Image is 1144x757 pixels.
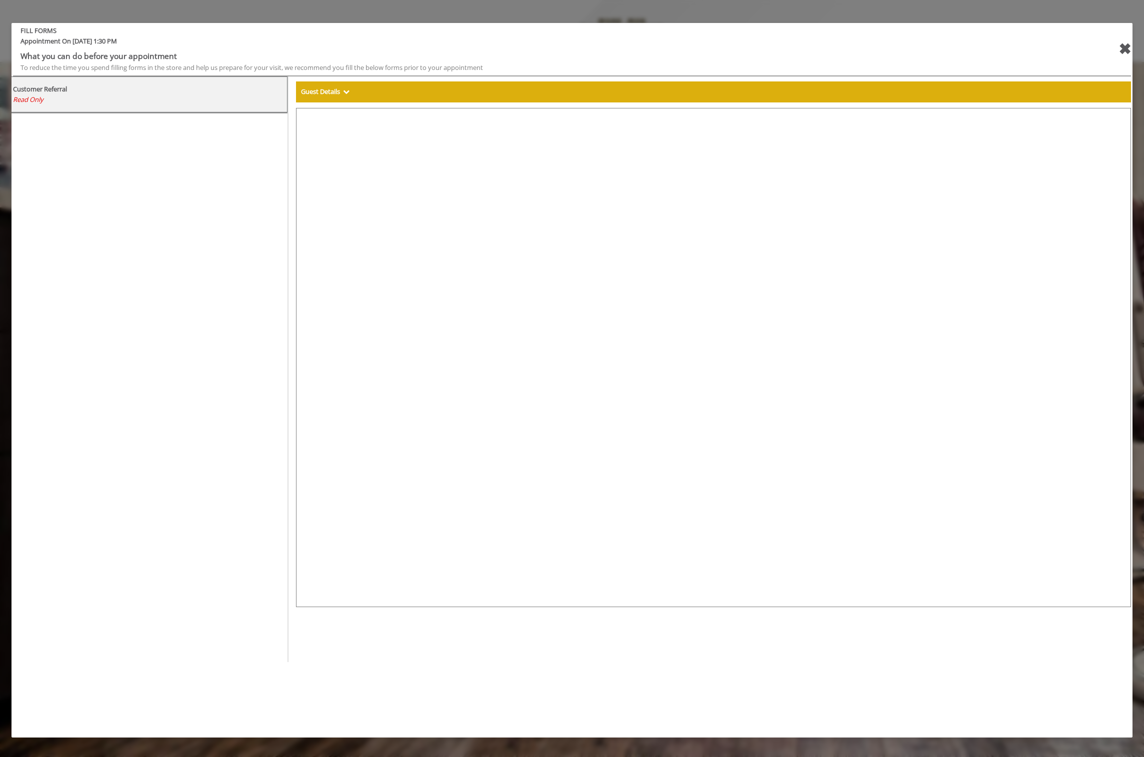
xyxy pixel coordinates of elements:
b: Guest Details [301,87,340,96]
div: Guest Details Show [296,81,1131,102]
b: What you can do before your appointment [20,50,177,61]
div: To reduce the time you spend filling forms in the store and help us prepare for your visit, we re... [20,62,1029,73]
span: Appointment On [DATE] 1:30 PM [13,36,1036,50]
b: FILL FORMS [13,25,1036,36]
span: Show [343,87,349,96]
span: Read Only [13,95,43,104]
iframe: formsViewWeb [296,108,1131,607]
b: Customer Referral [13,84,67,93]
div: close forms [1118,37,1131,61]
